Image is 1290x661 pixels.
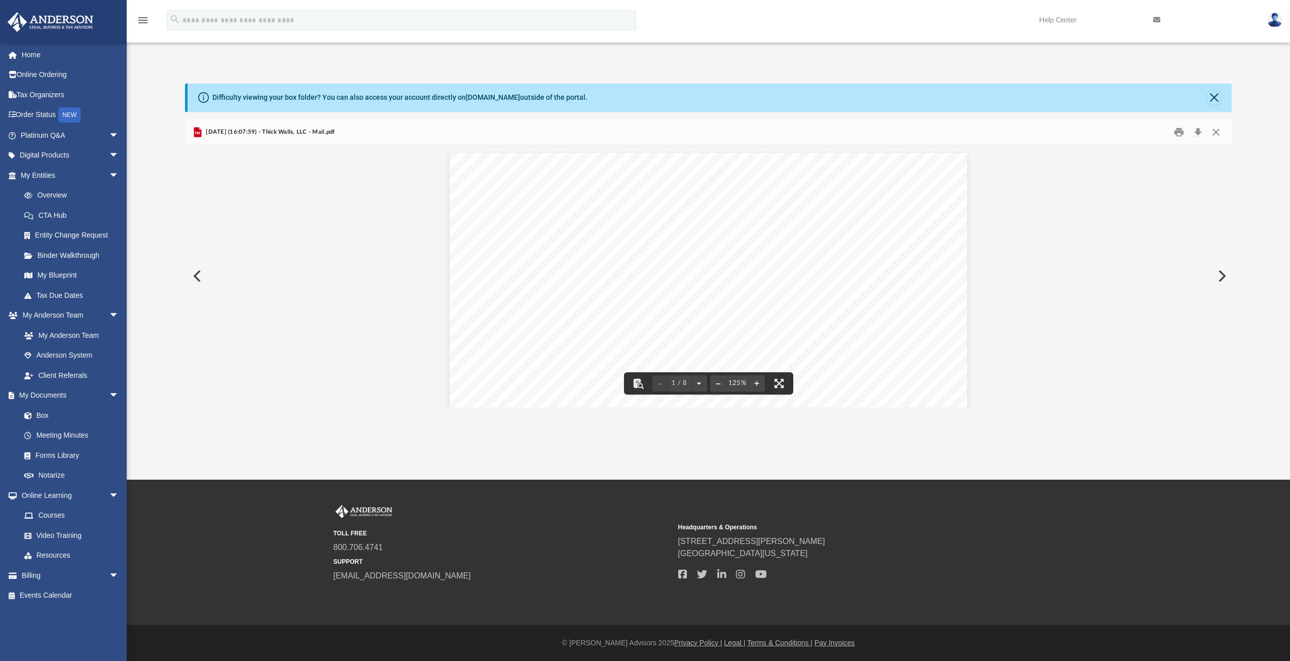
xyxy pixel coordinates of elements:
a: [EMAIL_ADDRESS][DOMAIN_NAME] [334,571,471,580]
a: Entity Change Request [14,225,134,246]
button: Download [1189,124,1207,140]
a: Privacy Policy | [674,639,722,647]
div: File preview [185,145,1232,407]
a: Pay Invoices [815,639,855,647]
button: Enter fullscreen [768,372,790,395]
small: TOLL FREE [334,529,671,538]
button: Zoom in [749,372,765,395]
a: My Entitiesarrow_drop_down [7,165,134,185]
span: arrow_drop_down [109,385,129,406]
a: Overview [14,185,134,206]
span: arrow_drop_down [109,165,129,186]
a: menu [137,19,149,26]
a: [STREET_ADDRESS][PERSON_NAME] [678,537,825,546]
div: Current zoom level [726,380,749,386]
div: Preview [185,119,1232,407]
div: Document Viewer [185,145,1232,407]
span: arrow_drop_down [109,565,129,586]
a: Events Calendar [7,586,134,606]
span: [DATE] (16:07:59) - Thick Walls, LLC - Mail.pdf [204,128,335,137]
a: Courses [14,506,129,526]
a: Meeting Minutes [14,425,129,446]
a: Anderson System [14,345,129,366]
small: Headquarters & Operations [678,523,1016,532]
a: Tax Due Dates [14,285,134,305]
span: 1 / 8 [669,380,691,386]
a: Video Training [14,525,124,546]
a: Order StatusNEW [7,105,134,126]
a: Billingarrow_drop_down [7,565,134,586]
img: User Pic [1267,13,1282,27]
a: Box [14,405,124,425]
a: Home [7,45,134,65]
div: NEW [58,107,81,123]
i: menu [137,14,149,26]
a: My Anderson Teamarrow_drop_down [7,305,129,326]
a: My Documentsarrow_drop_down [7,385,129,406]
span: arrow_drop_down [109,125,129,146]
span: arrow_drop_down [109,145,129,166]
a: Resources [14,546,129,566]
a: My Anderson Team [14,325,124,345]
a: Online Ordering [7,65,134,85]
a: [DOMAIN_NAME] [466,93,520,101]
a: Digital Productsarrow_drop_down [7,145,134,166]
a: Notarize [14,465,129,486]
span: arrow_drop_down [109,305,129,326]
button: Print [1169,124,1189,140]
a: Forms Library [14,445,124,465]
button: Close [1207,124,1225,140]
img: Anderson Advisors Platinum Portal [334,505,394,518]
a: Legal | [724,639,746,647]
img: Anderson Advisors Platinum Portal [5,12,96,32]
a: Platinum Q&Aarrow_drop_down [7,125,134,145]
a: My Blueprint [14,265,129,286]
button: Previous File [185,262,207,290]
button: Next page [691,372,707,395]
button: Toggle findbar [627,372,649,395]
a: Binder Walkthrough [14,245,134,265]
button: Zoom out [710,372,726,395]
button: Next File [1210,262,1232,290]
a: 800.706.4741 [334,543,383,552]
button: Close [1207,91,1221,105]
a: Tax Organizers [7,85,134,105]
button: 1 / 8 [669,372,691,395]
a: CTA Hub [14,205,134,225]
a: [GEOGRAPHIC_DATA][US_STATE] [678,549,808,558]
span: arrow_drop_down [109,485,129,506]
a: Online Learningarrow_drop_down [7,485,129,506]
small: SUPPORT [334,557,671,566]
a: Terms & Conditions | [747,639,813,647]
i: search [169,14,180,25]
a: Client Referrals [14,365,129,385]
div: Difficulty viewing your box folder? You can also access your account directly on outside of the p... [212,92,587,103]
div: © [PERSON_NAME] Advisors 2025 [127,638,1290,648]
